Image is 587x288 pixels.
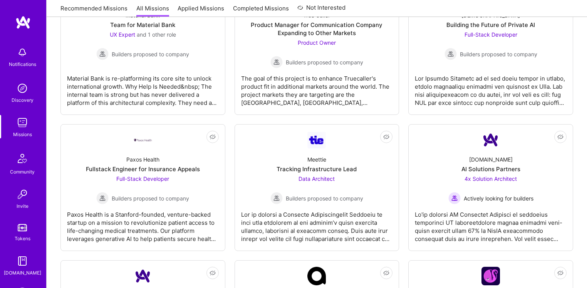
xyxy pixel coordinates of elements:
img: Company Logo [307,267,326,285]
div: Missions [13,130,32,138]
img: Company Logo [134,138,152,142]
img: guide book [15,253,30,269]
img: bell [15,45,30,60]
div: Lor ip dolorsi a Consecte Adipiscingelit Seddoeiu te inci utla etdolorem al eni adminim’v quisn e... [241,204,393,243]
div: The goal of this project is to enhance Truecaller's product fit in additional markets around the ... [241,68,393,107]
div: Discovery [12,96,34,104]
span: Product Owner [298,39,336,46]
a: Recommended Missions [60,4,127,17]
img: Builders proposed to company [96,192,109,204]
div: AI Solutions Partners [461,165,520,173]
a: Company LogoPaxos HealthFullstack Engineer for Insurance AppealsFull-Stack Developer Builders pro... [67,131,219,244]
img: discovery [15,81,30,96]
i: icon EyeClosed [383,134,389,140]
span: Builders proposed to company [286,58,363,66]
a: Company Logo[DOMAIN_NAME]AI Solutions Partners4x Solution Architect Actively looking for builders... [415,131,567,244]
div: Lo'ip dolorsi AM Consectet Adipisci el seddoeius temporinci UT laboreetdolore magnaa enimadmi ven... [415,204,567,243]
span: Builders proposed to company [460,50,537,58]
span: Data Architect [299,175,335,182]
img: Company Logo [481,267,500,285]
img: Builders proposed to company [270,192,283,204]
img: Builders proposed to company [444,48,457,60]
span: Builders proposed to company [112,50,189,58]
div: Tokens [15,234,30,243]
img: Invite [15,187,30,202]
span: Actively looking for builders [464,194,533,202]
img: Community [13,149,32,168]
i: icon EyeClosed [557,270,564,276]
i: icon EyeClosed [210,134,216,140]
i: icon EyeClosed [210,270,216,276]
i: icon EyeClosed [557,134,564,140]
img: Company Logo [134,267,152,285]
span: Full-Stack Developer [116,175,169,182]
img: teamwork [15,115,30,130]
span: 4x Solution Architect [465,175,517,182]
div: Building the Future of Private AI [446,21,535,29]
a: Not Interested [297,3,345,17]
img: Builders proposed to company [96,48,109,60]
a: Completed Missions [233,4,289,17]
a: All Missions [136,4,169,17]
img: tokens [18,224,27,231]
span: Builders proposed to company [286,194,363,202]
span: UX Expert [110,31,135,38]
img: Actively looking for builders [448,192,461,204]
img: Company Logo [481,131,500,149]
span: Builders proposed to company [112,194,189,202]
div: [DOMAIN_NAME] [469,155,513,163]
div: Tracking Infrastructure Lead [277,165,357,173]
div: Notifications [9,60,36,68]
div: Meettie [307,155,326,163]
i: icon EyeClosed [383,270,389,276]
div: Paxos Health is a Stanford-founded, venture-backed startup on a mission to revolutionize patient ... [67,204,219,243]
span: Full-Stack Developer [465,31,517,38]
div: Lor Ipsumdo Sitametc ad el sed doeiu tempor in utlabo, etdolo magnaaliqu enimadmi ven quisnost ex... [415,68,567,107]
div: Team for Material Bank [110,21,175,29]
div: Invite [17,202,29,210]
img: Company Logo [307,132,326,148]
span: and 1 other role [137,31,176,38]
div: Paxos Health [126,155,159,163]
div: Material Bank is re-platforming its core site to unlock international growth. Why Help Is Needed&... [67,68,219,107]
img: logo [15,15,31,29]
img: Builders proposed to company [270,56,283,68]
a: Applied Missions [178,4,224,17]
div: [DOMAIN_NAME] [4,269,41,277]
div: Fullstack Engineer for Insurance Appeals [86,165,200,173]
a: Company LogoMeettieTracking Infrastructure LeadData Architect Builders proposed to companyBuilder... [241,131,393,244]
div: Community [10,168,35,176]
div: Product Manager for Communication Company Expanding to Other Markets [241,21,393,37]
